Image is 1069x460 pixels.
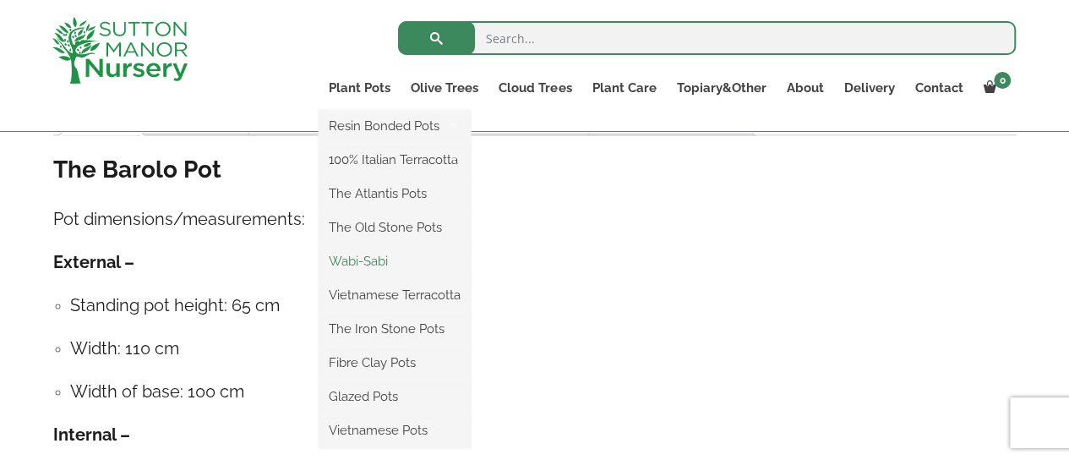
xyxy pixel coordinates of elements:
a: 0 [973,76,1016,100]
a: Resin Bonded Pots [319,113,471,139]
h4: Width: 110 cm [70,336,1017,362]
a: About [776,76,833,100]
a: 100% Italian Terracotta [319,147,471,172]
a: The Old Stone Pots [319,215,471,240]
h4: Standing pot height: 65 cm [70,293,1017,319]
a: The Atlantis Pots [319,181,471,206]
h4: Pot dimensions/measurements: [53,206,1017,233]
a: The Iron Stone Pots [319,316,471,342]
a: Wabi-Sabi [319,249,471,274]
a: Cloud Trees [488,76,581,100]
a: Glazed Pots [319,384,471,409]
a: Topiary&Other [666,76,776,100]
input: Search... [398,21,1016,55]
strong: External – [53,252,134,272]
span: 0 [994,72,1011,89]
h4: Width of base: 100 cm [70,379,1017,405]
a: Fibre Clay Pots [319,350,471,375]
a: Olive Trees [401,76,488,100]
a: Plant Pots [319,76,401,100]
strong: Internal – [53,424,130,445]
a: Plant Care [581,76,666,100]
a: Delivery [833,76,904,100]
strong: The Barolo Pot [53,156,221,183]
img: logo [52,17,188,84]
a: Vietnamese Terracotta [319,282,471,308]
a: Vietnamese Pots [319,418,471,443]
a: Contact [904,76,973,100]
